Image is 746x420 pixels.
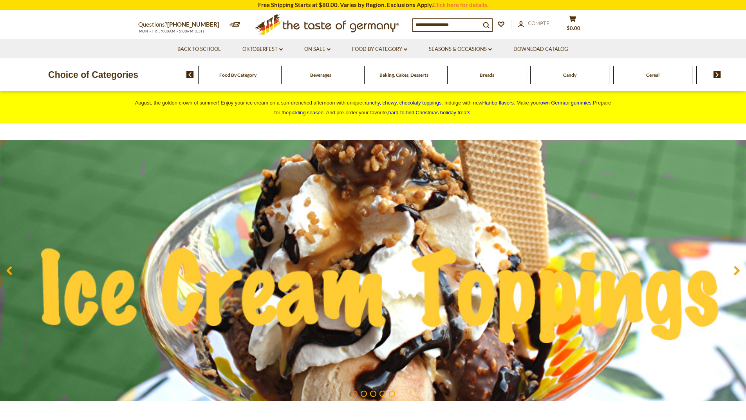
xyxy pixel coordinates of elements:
[713,71,721,78] img: next arrow
[482,100,514,106] a: Haribo flavors
[433,1,488,8] a: Click here for details.
[138,29,205,33] span: MON - FRI, 9:00AM - 5:00PM (EST)
[362,100,442,106] a: crunchy, chewy, chocolaty toppings
[429,45,492,54] a: Seasons & Occasions
[177,45,221,54] a: Back to School
[388,110,472,115] span: .
[135,100,611,115] span: August, the golden crown of summer! Enjoy your ice cream on a sun-drenched afternoon with unique ...
[138,20,225,30] p: Questions?
[567,25,580,31] span: $0.00
[513,45,568,54] a: Download Catalog
[379,72,428,78] a: Baking, Cakes, Desserts
[388,110,471,115] a: hard-to-find Christmas holiday treats
[480,72,494,78] a: Breads
[646,72,659,78] a: Cereal
[289,110,323,115] a: pickling season
[540,100,593,106] a: own German gummies.
[365,100,441,106] span: runchy, chewy, chocolaty toppings
[561,15,585,35] button: $0.00
[186,71,194,78] img: previous arrow
[167,21,219,28] a: [PHONE_NUMBER]
[540,100,592,106] span: own German gummies
[518,19,549,28] a: Compte
[563,72,576,78] a: Candy
[304,45,331,54] a: On Sale
[528,20,549,26] span: Compte
[310,72,331,78] a: Beverages
[352,45,407,54] a: Food By Category
[219,72,256,78] a: Food By Category
[242,45,283,54] a: Oktoberfest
